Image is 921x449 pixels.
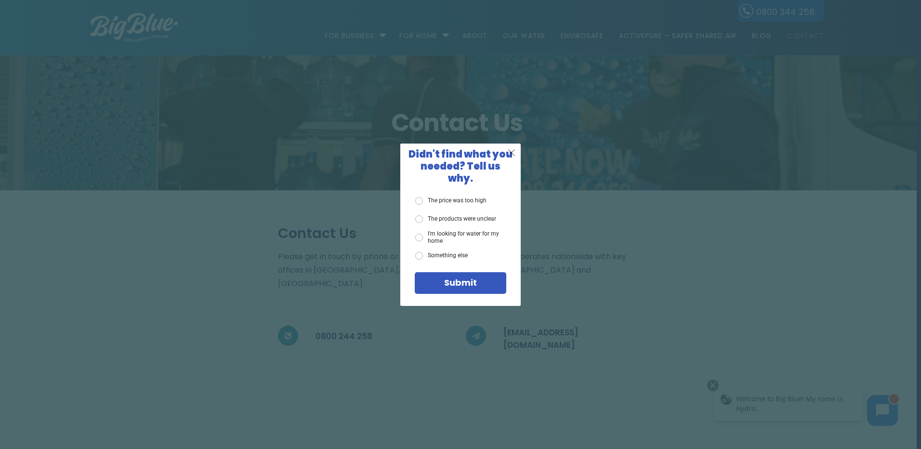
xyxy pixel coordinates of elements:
span: Submit [444,277,477,289]
label: Something else [415,252,468,260]
img: Avatar [18,15,29,27]
label: The products were unclear [415,215,496,223]
span: Didn't find what you needed? Tell us why. [408,147,513,185]
span: X [507,146,516,158]
label: The price was too high [415,197,487,205]
span: Welcome to Big Blue! My name is Hydro. [33,16,140,35]
label: I'm looking for water for my home [415,230,506,244]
